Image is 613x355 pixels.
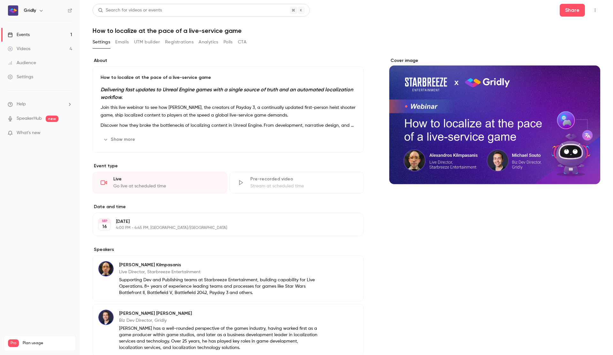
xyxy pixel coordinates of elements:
[46,116,58,122] span: new
[93,27,600,34] h1: How to localize at the pace of a live-service game
[101,134,139,145] button: Show more
[24,7,36,14] h6: Gridly
[250,183,356,189] div: Stream at scheduled time
[119,277,322,296] p: Supporting Dev and Publishing teams at Starbreeze Entertainment, building capability for Live Ope...
[165,37,193,47] button: Registrations
[17,17,70,22] div: Domain: [DOMAIN_NAME]
[101,122,356,129] p: Discover how they broke the bottlenecks of localizing content in Unreal Engine. From development,...
[17,115,42,122] a: SpeakerHub
[98,7,162,14] div: Search for videos or events
[17,130,41,136] span: What's new
[64,130,72,136] iframe: Noticeable Trigger
[71,38,108,42] div: Keywords by Traffic
[119,310,322,317] p: [PERSON_NAME] [PERSON_NAME]
[250,176,356,182] div: Pre-recorded video
[113,176,219,182] div: Live
[101,104,356,119] p: Join this live webinar to see how [PERSON_NAME], the creators of Payday 3, a continually updated ...
[223,37,233,47] button: Polls
[199,37,218,47] button: Analytics
[389,57,600,64] label: Cover image
[102,223,107,230] p: 16
[560,4,585,17] button: Share
[119,317,322,324] p: Biz Dev Director, Gridly
[93,163,364,169] p: Event type
[24,38,57,42] div: Domain Overview
[8,5,18,16] img: Gridly
[17,37,22,42] img: tab_domain_overview_orange.svg
[23,341,72,346] span: Plan usage
[99,219,110,223] div: SEP
[119,325,322,351] p: [PERSON_NAME] has a well-rounded perspective of the games industry, having worked first as a game...
[101,74,356,81] p: How to localize at the pace of a live-service game
[93,246,364,253] label: Speakers
[134,37,160,47] button: UTM builder
[64,37,69,42] img: tab_keywords_by_traffic_grey.svg
[119,269,322,275] p: Live Director, Starbreeze Entertainment
[10,10,15,15] img: logo_orange.svg
[8,339,19,347] span: Pro
[93,57,364,64] label: About
[93,172,227,193] div: LiveGo live at scheduled time
[8,74,33,80] div: Settings
[8,101,72,108] li: help-dropdown-opener
[230,172,364,193] div: Pre-recorded videoStream at scheduled time
[116,218,330,225] p: [DATE]
[8,46,30,52] div: Videos
[18,10,31,15] div: v 4.0.25
[115,37,129,47] button: Emails
[93,37,110,47] button: Settings
[119,262,322,268] p: [PERSON_NAME] Kilmpasanis
[17,101,26,108] span: Help
[113,183,219,189] div: Go live at scheduled time
[93,255,364,301] div: Alexandros Kilmpasanis[PERSON_NAME] KilmpasanisLive Director, Starbreeze EntertainmentSupporting ...
[93,204,364,210] label: Date and time
[101,87,353,100] em: Delivering fast updates to Unreal Engine games with a single source of truth and an automated loc...
[98,310,114,325] img: Michael Souto
[238,37,246,47] button: CTA
[116,225,330,230] p: 4:00 PM - 4:45 PM, [GEOGRAPHIC_DATA]/[GEOGRAPHIC_DATA]
[10,17,15,22] img: website_grey.svg
[8,60,36,66] div: Audience
[98,261,114,276] img: Alexandros Kilmpasanis
[8,32,30,38] div: Events
[389,57,600,184] section: Cover image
